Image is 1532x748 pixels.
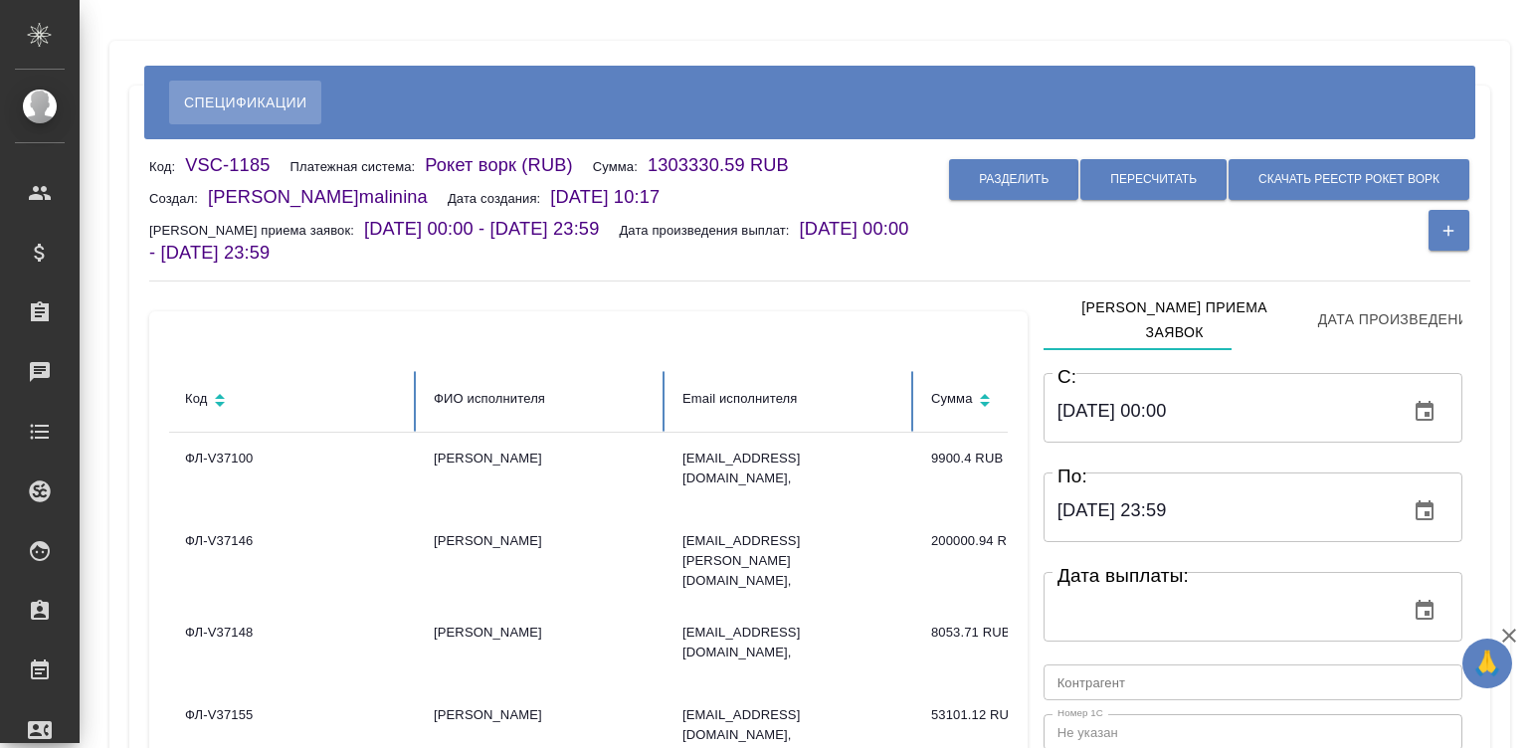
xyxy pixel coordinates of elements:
[185,387,402,416] div: Сортировка
[418,515,667,607] td: [PERSON_NAME]
[448,191,550,206] p: Дата создания:
[1110,171,1197,188] span: Пересчитать
[915,433,1164,515] td: 9900.4 RUB
[149,159,185,174] p: Код:
[915,515,1164,607] td: 200000.94 RUB
[949,159,1078,200] button: Разделить
[1080,159,1227,200] button: Пересчитать
[682,387,899,411] div: Email исполнителя
[1258,171,1439,188] span: Скачать реестр рокет ворк
[364,219,619,239] p: [DATE] 00:00 - [DATE] 23:59
[169,433,418,515] td: ФЛ-V37100
[208,187,448,207] p: [PERSON_NAME]malinina
[593,159,648,174] p: Сумма:
[418,607,667,689] td: [PERSON_NAME]
[1055,295,1294,344] span: [PERSON_NAME] приема заявок
[149,223,364,238] p: [PERSON_NAME] приема заявок:
[979,171,1049,188] span: Разделить
[1462,639,1512,688] button: 🙏
[169,515,418,607] td: ФЛ-V37146
[648,155,809,175] p: 1303330.59 RUB
[667,433,915,515] td: [EMAIL_ADDRESS][DOMAIN_NAME],
[185,155,289,175] p: VSC-1185
[169,607,418,689] td: ФЛ-V37148
[667,607,915,689] td: [EMAIL_ADDRESS][DOMAIN_NAME],
[931,387,1148,416] div: Сортировка
[619,223,799,238] p: Дата произведения выплат:
[1470,643,1504,684] span: 🙏
[289,159,425,174] p: Платежная система:
[149,191,208,206] p: Создал:
[667,515,915,607] td: [EMAIL_ADDRESS][PERSON_NAME][DOMAIN_NAME],
[915,607,1164,689] td: 8053.71 RUB
[418,433,667,515] td: [PERSON_NAME]
[184,91,306,114] span: Спецификации
[550,187,679,207] p: [DATE] 10:17
[425,155,592,175] p: Рокет ворк (RUB)
[434,387,651,411] div: ФИО исполнителя
[1229,159,1469,200] button: Скачать реестр рокет ворк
